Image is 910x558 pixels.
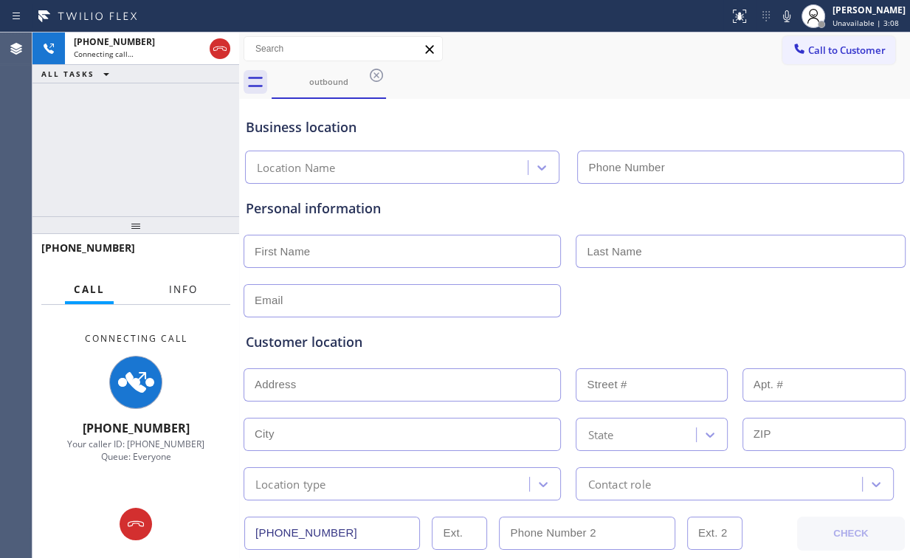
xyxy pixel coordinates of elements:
input: Email [244,284,561,317]
span: [PHONE_NUMBER] [74,35,155,48]
span: Unavailable | 3:08 [833,18,899,28]
input: Phone Number [244,517,420,550]
button: Hang up [120,508,152,540]
input: Phone Number 2 [499,517,675,550]
input: City [244,418,561,451]
span: Connecting Call [85,332,187,345]
span: [PHONE_NUMBER] [41,241,135,255]
input: Last Name [576,235,905,268]
div: Personal information [246,199,903,218]
button: Call to Customer [782,36,895,64]
input: ZIP [742,418,906,451]
button: Info [160,275,207,304]
span: ALL TASKS [41,69,94,79]
div: Customer location [246,332,903,352]
span: Info [169,283,198,296]
span: [PHONE_NUMBER] [83,420,190,436]
button: Call [65,275,114,304]
div: Business location [246,117,903,137]
input: Phone Number [577,151,903,184]
span: Connecting call… [74,49,134,59]
input: Ext. [432,517,487,550]
input: Search [244,37,442,61]
div: Contact role [587,475,650,492]
span: Call to Customer [808,44,886,57]
div: Location Name [257,159,336,176]
button: ALL TASKS [32,65,124,83]
div: outbound [273,76,385,87]
span: Your caller ID: [PHONE_NUMBER] Queue: Everyone [67,438,204,463]
span: Call [74,283,105,296]
button: Hang up [210,38,230,59]
input: Apt. # [742,368,906,402]
div: State [587,426,613,443]
input: Street # [576,368,727,402]
div: [PERSON_NAME] [833,4,906,16]
div: Location type [255,475,326,492]
input: Ext. 2 [687,517,742,550]
input: First Name [244,235,561,268]
button: CHECK [797,517,905,551]
input: Address [244,368,561,402]
button: Mute [776,6,797,27]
